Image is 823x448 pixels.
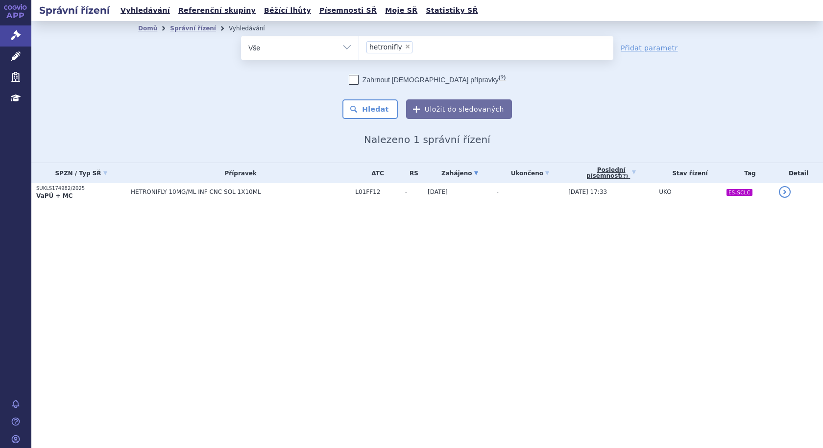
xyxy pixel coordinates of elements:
[400,163,423,183] th: RS
[428,166,491,180] a: Zahájeno
[261,4,314,17] a: Běžící lhůty
[342,99,398,119] button: Hledat
[406,99,512,119] button: Uložit do sledovaných
[568,163,654,183] a: Poslednípísemnost(?)
[175,4,259,17] a: Referenční skupiny
[654,163,721,183] th: Stav řízení
[568,189,607,195] span: [DATE] 17:33
[36,166,126,180] a: SPZN / Typ SŘ
[428,189,448,195] span: [DATE]
[659,189,671,195] span: UKO
[126,163,350,183] th: Přípravek
[497,189,499,195] span: -
[497,166,564,180] a: Ukončeno
[350,163,400,183] th: ATC
[405,44,411,49] span: ×
[229,21,278,36] li: Vyhledávání
[349,75,506,85] label: Zahrnout [DEMOGRAPHIC_DATA] přípravky
[118,4,173,17] a: Vyhledávání
[369,44,402,50] span: hetronifly
[382,4,420,17] a: Moje SŘ
[31,3,118,17] h2: Správní řízení
[415,41,421,53] input: hetronifly
[499,74,506,81] abbr: (?)
[423,4,481,17] a: Statistiky SŘ
[621,43,678,53] a: Přidat parametr
[36,192,73,199] strong: VaPÚ + MC
[621,173,628,179] abbr: (?)
[138,25,157,32] a: Domů
[774,163,823,183] th: Detail
[364,134,490,145] span: Nalezeno 1 správní řízení
[726,189,752,196] i: ES-SCLC
[316,4,380,17] a: Písemnosti SŘ
[721,163,774,183] th: Tag
[405,189,423,195] span: -
[170,25,216,32] a: Správní řízení
[36,185,126,192] p: SUKLS174982/2025
[779,186,791,198] a: detail
[131,189,350,195] span: HETRONIFLY 10MG/ML INF CNC SOL 1X10ML
[355,189,400,195] span: L01FF12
